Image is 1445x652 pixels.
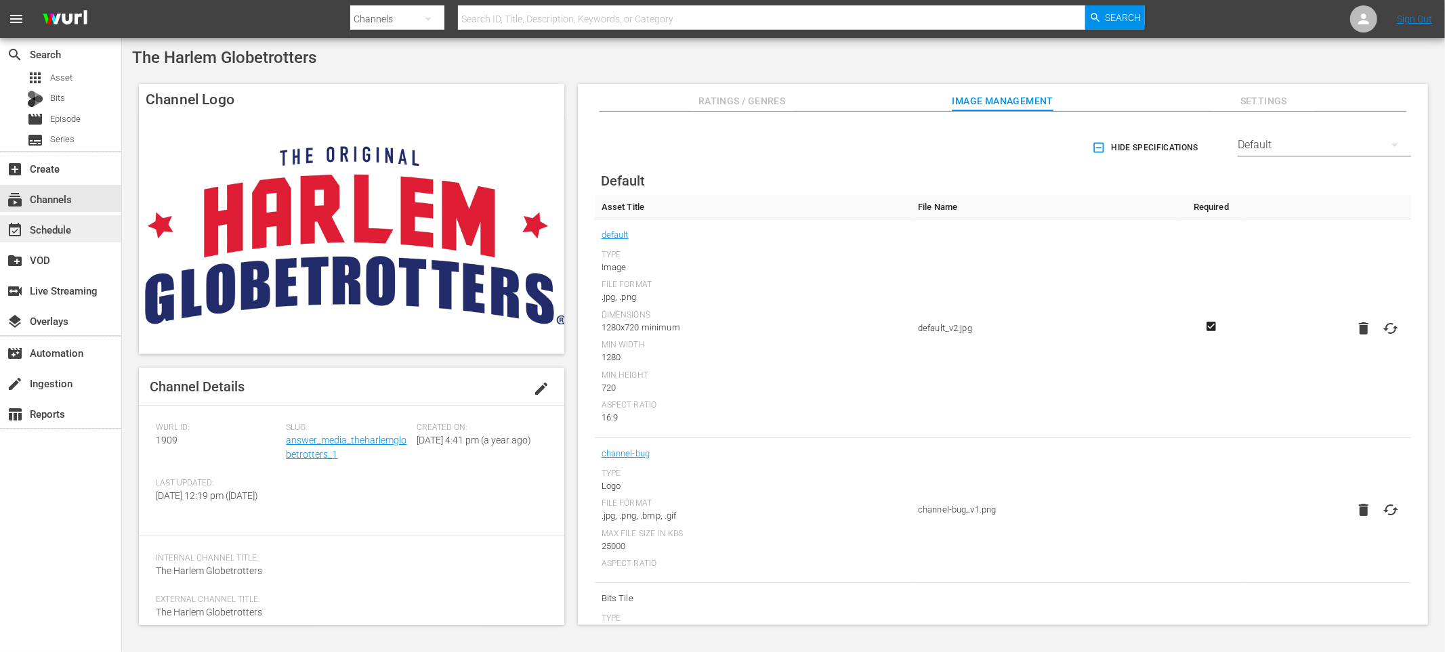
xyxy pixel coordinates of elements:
[602,509,904,523] div: .jpg, .png, .bmp, .gif
[150,378,245,395] span: Channel Details
[602,340,904,351] div: Min Width
[27,91,43,107] div: Bits
[1106,5,1142,30] span: Search
[156,422,280,433] span: Wurl ID:
[602,290,904,304] div: .jpg, .png
[602,411,904,425] div: 16:9
[8,11,24,27] span: menu
[156,553,541,564] span: Internal Channel Title:
[1178,195,1244,219] th: Required
[33,3,98,35] img: ans4CAIJ8jUAAAAAAAAAAAAAAAAAAAAAAAAgQb4GAAAAAAAAAAAAAAAAAAAAAAAAJMjXAAAAAAAAAAAAAAAAAAAAAAAAgAT5G...
[602,479,904,493] div: Logo
[602,469,904,479] div: Type
[602,310,904,321] div: Dimensions
[7,313,23,330] span: Overlays
[7,345,23,362] span: Automation
[602,624,904,638] div: Image
[602,226,629,244] a: default
[602,381,904,395] div: 720
[1397,14,1432,24] a: Sign Out
[7,192,23,208] span: Channels
[1095,141,1198,155] span: Hide Specifications
[156,565,262,576] span: The Harlem Globetrotters
[7,47,23,63] span: Search
[50,91,65,105] span: Bits
[50,112,81,126] span: Episode
[287,422,411,433] span: Slug:
[602,261,904,274] div: Image
[1238,126,1411,164] div: Default
[7,406,23,422] span: Reports
[1085,5,1145,30] button: Search
[602,445,650,462] a: channel-bug
[602,559,904,569] div: Aspect Ratio
[7,222,23,238] span: Schedule
[602,590,904,607] span: Bits Tile
[1089,129,1204,167] button: Hide Specifications
[602,498,904,509] div: File Format
[602,613,904,624] div: Type
[27,132,43,148] span: Series
[156,594,541,605] span: External Channel Title:
[287,435,407,460] a: answer_media_theharlemglobetrotters_1
[602,351,904,364] div: 1280
[1203,320,1219,332] svg: Required
[417,422,541,433] span: Created On:
[27,111,43,127] span: Episode
[7,376,23,392] span: Ingestion
[691,93,793,110] span: Ratings / Genres
[602,400,904,411] div: Aspect Ratio
[602,250,904,261] div: Type
[132,48,316,67] span: The Harlem Globetrotters
[595,195,911,219] th: Asset Title
[156,478,280,489] span: Last Updated:
[156,607,262,617] span: The Harlem Globetrotters
[533,381,549,397] span: edit
[601,173,645,189] span: Default
[27,70,43,86] span: Asset
[7,253,23,269] span: VOD
[911,219,1178,438] td: default_v2.jpg
[952,93,1053,110] span: Image Management
[602,540,904,553] div: 25000
[602,280,904,290] div: File Format
[911,438,1178,583] td: channel-bug_v1.png
[156,435,177,445] span: 1909
[417,435,531,445] span: [DATE] 4:41 pm (a year ago)
[139,84,564,115] h4: Channel Logo
[911,195,1178,219] th: File Name
[1213,93,1314,110] span: Settings
[602,370,904,381] div: Min Height
[156,490,258,501] span: [DATE] 12:19 pm ([DATE])
[525,372,558,405] button: edit
[50,71,72,85] span: Asset
[7,161,23,177] span: Create
[139,115,564,354] img: The Harlem Globetrotters
[602,321,904,334] div: 1280x720 minimum
[7,283,23,299] span: Live Streaming
[602,529,904,540] div: Max File Size In Kbs
[50,133,75,146] span: Series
